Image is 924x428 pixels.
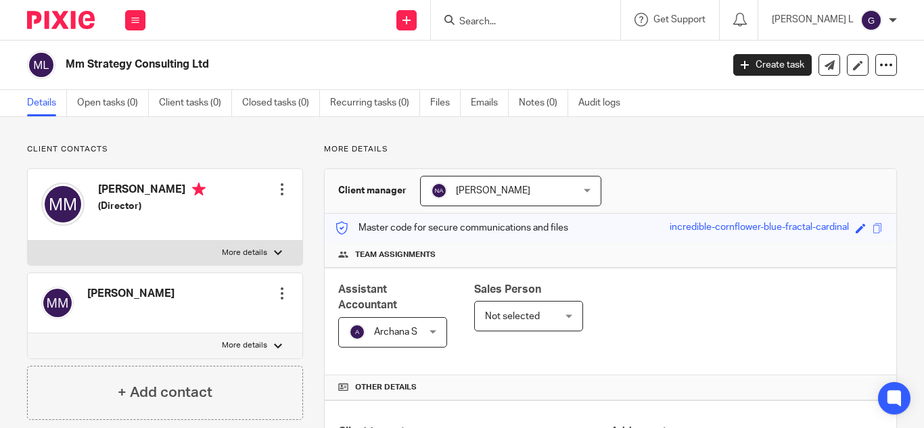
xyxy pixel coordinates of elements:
h2: Mm Strategy Consulting Ltd [66,57,584,72]
p: More details [222,247,267,258]
input: Search [458,16,580,28]
span: Sales Person [474,284,541,295]
img: Pixie [27,11,95,29]
span: Get Support [653,15,706,24]
img: svg%3E [27,51,55,79]
span: Other details [355,382,417,393]
img: svg%3E [860,9,882,31]
a: Emails [471,90,509,116]
p: Master code for secure communications and files [335,221,568,235]
h4: [PERSON_NAME] [98,183,206,199]
img: svg%3E [349,324,365,340]
p: More details [324,144,897,155]
a: Details [27,90,67,116]
p: Client contacts [27,144,303,155]
a: Audit logs [578,90,630,116]
img: svg%3E [41,287,74,319]
a: Recurring tasks (0) [330,90,420,116]
a: Files [430,90,461,116]
a: Closed tasks (0) [242,90,320,116]
span: Not selected [485,312,540,321]
a: Client tasks (0) [159,90,232,116]
h3: Client manager [338,184,407,197]
p: [PERSON_NAME] L [772,13,854,26]
p: More details [222,340,267,351]
span: Team assignments [355,249,436,260]
a: Open tasks (0) [77,90,149,116]
img: svg%3E [431,183,447,199]
span: [PERSON_NAME] [456,186,530,195]
span: Archana S [374,327,417,337]
h5: (Director) [98,199,206,213]
div: incredible-cornflower-blue-fractal-cardinal [670,220,849,236]
h4: [PERSON_NAME] [87,287,175,301]
a: Create task [733,54,812,76]
img: svg%3E [41,183,85,226]
h4: + Add contact [118,382,212,403]
span: Assistant Accountant [338,284,397,310]
i: Primary [192,183,206,196]
a: Notes (0) [519,90,568,116]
